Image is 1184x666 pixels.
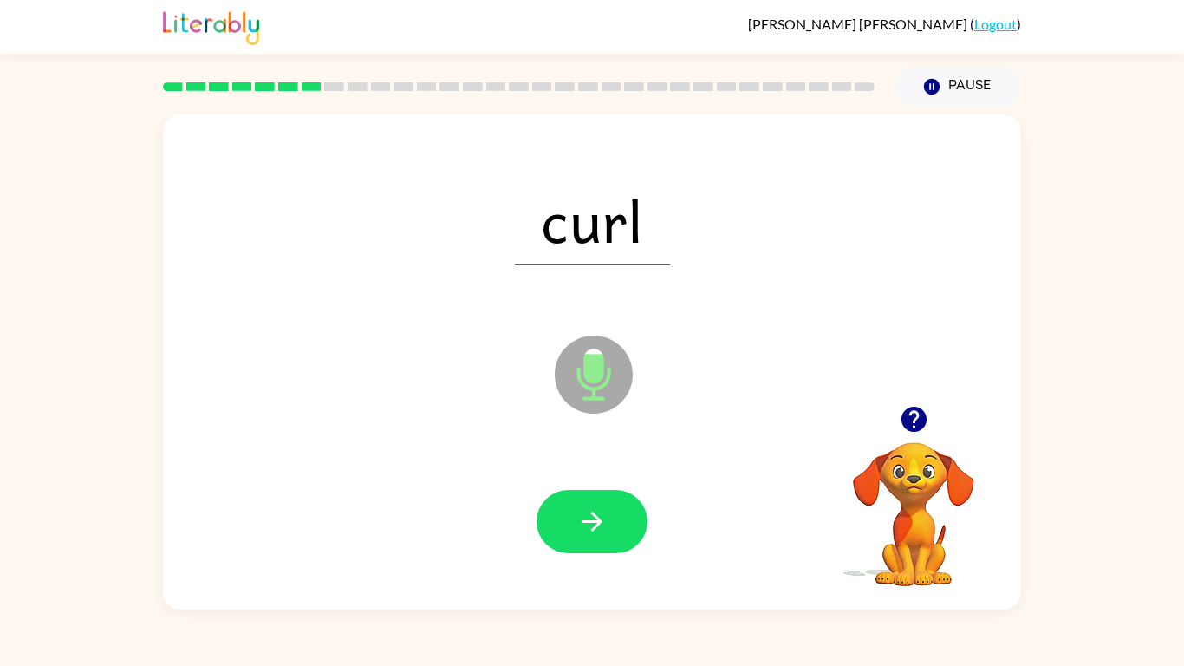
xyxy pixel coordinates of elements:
[827,415,1000,589] video: Your browser must support playing .mp4 files to use Literably. Please try using another browser.
[748,16,1021,32] div: ( )
[895,67,1021,107] button: Pause
[515,175,670,265] span: curl
[974,16,1017,32] a: Logout
[748,16,970,32] span: [PERSON_NAME] [PERSON_NAME]
[163,7,259,45] img: Literably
